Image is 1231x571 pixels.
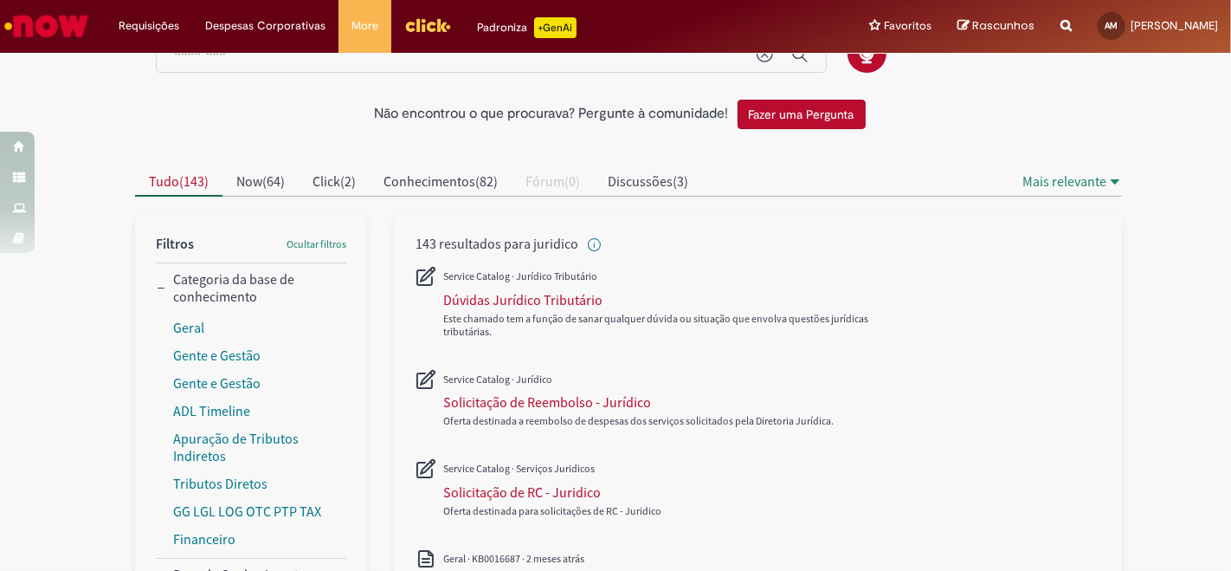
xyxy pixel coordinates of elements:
[972,17,1034,34] span: Rascunhos
[205,17,325,35] span: Despesas Corporativas
[477,17,577,38] div: Padroniza
[1105,20,1118,31] span: AM
[884,17,931,35] span: Favoritos
[1131,18,1218,33] span: [PERSON_NAME]
[738,100,866,129] button: Fazer uma Pergunta
[375,107,729,122] h2: Não encontrou o que procurava? Pergunte à comunidade!
[957,18,1034,35] a: Rascunhos
[534,17,577,38] p: +GenAi
[351,17,378,35] span: More
[2,9,91,43] img: ServiceNow
[404,12,451,38] img: click_logo_yellow_360x200.png
[119,17,179,35] span: Requisições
